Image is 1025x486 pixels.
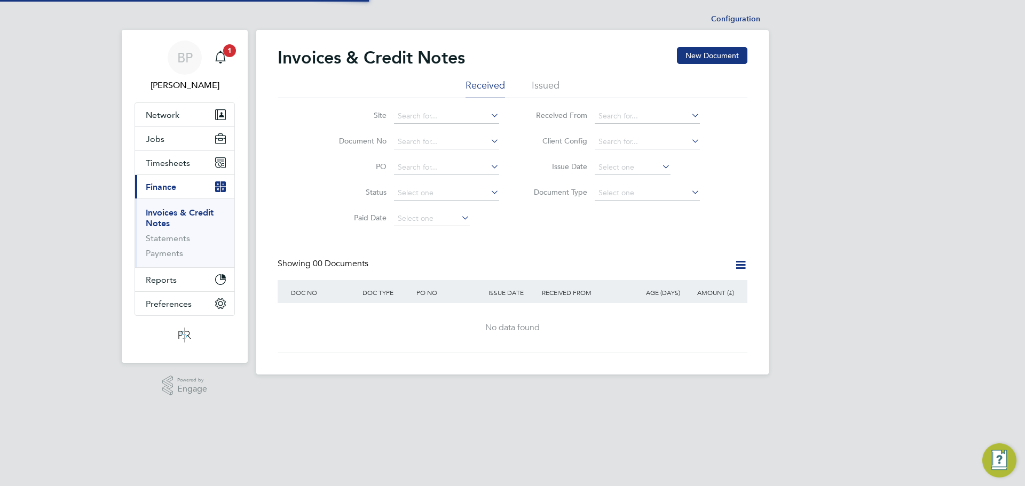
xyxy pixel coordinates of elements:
[711,9,760,30] li: Configuration
[526,110,587,120] label: Received From
[146,208,214,228] a: Invoices & Credit Notes
[146,158,190,168] span: Timesheets
[595,109,700,124] input: Search for...
[146,299,192,309] span: Preferences
[146,182,176,192] span: Finance
[177,376,207,385] span: Powered by
[526,136,587,146] label: Client Config
[526,162,587,171] label: Issue Date
[135,79,235,92] span: Ben Perkin
[177,51,193,65] span: BP
[146,134,164,144] span: Jobs
[629,280,683,305] div: AGE (DAYS)
[175,326,194,344] img: psrsolutions-logo-retina.png
[288,322,737,333] div: No data found
[595,186,700,201] input: Select one
[414,280,485,305] div: PO NO
[325,162,387,171] label: PO
[325,136,387,146] label: Document No
[982,443,1016,477] button: Engage Resource Center
[146,275,177,285] span: Reports
[595,134,700,149] input: Search for...
[532,79,559,98] li: Issued
[146,110,179,120] span: Network
[595,160,671,175] input: Select one
[394,211,470,226] input: Select one
[539,280,629,305] div: RECEIVED FROM
[146,248,183,258] a: Payments
[466,79,505,98] li: Received
[223,44,236,57] span: 1
[278,258,370,269] div: Showing
[394,134,499,149] input: Search for...
[135,127,234,150] button: Jobs
[394,186,499,201] input: Select one
[360,280,414,305] div: DOC TYPE
[135,326,235,344] a: Go to home page
[135,292,234,315] button: Preferences
[135,198,234,267] div: Finance
[325,213,387,222] label: Paid Date
[146,233,190,243] a: Statements
[677,47,747,64] button: New Document
[278,47,465,68] h2: Invoices & Credit Notes
[313,258,368,269] span: 00 Documents
[162,376,208,396] a: Powered byEngage
[394,160,499,175] input: Search for...
[122,30,248,363] nav: Main navigation
[135,151,234,174] button: Timesheets
[526,187,587,197] label: Document Type
[325,110,387,120] label: Site
[394,109,499,124] input: Search for...
[288,280,360,305] div: DOC NO
[486,280,540,305] div: ISSUE DATE
[177,385,207,394] span: Engage
[135,103,234,126] button: Network
[135,175,234,198] button: Finance
[683,280,737,305] div: AMOUNT (£)
[135,41,235,92] a: BP[PERSON_NAME]
[135,268,234,291] button: Reports
[325,187,387,197] label: Status
[210,41,231,75] a: 1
